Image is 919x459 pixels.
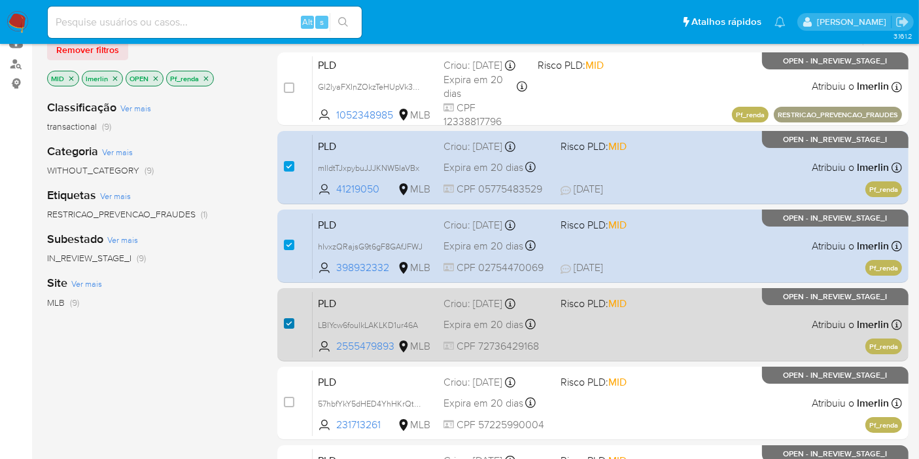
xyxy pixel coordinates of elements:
button: search-icon [330,13,356,31]
span: Atalhos rápidos [691,15,761,29]
a: Notificações [774,16,786,28]
p: leticia.merlin@mercadolivre.com [817,16,891,28]
input: Pesquise usuários ou casos... [48,14,362,31]
span: 3.161.2 [893,31,912,41]
span: s [320,16,324,28]
span: Alt [302,16,313,28]
a: Sair [895,15,909,29]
